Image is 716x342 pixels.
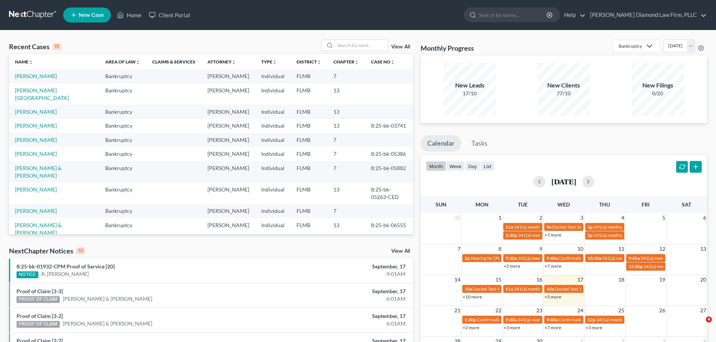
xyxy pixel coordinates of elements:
[518,201,528,208] span: Tue
[444,81,496,90] div: New Leads
[291,147,327,161] td: FLMB
[699,244,707,253] span: 13
[255,182,291,204] td: Individual
[587,255,601,261] span: 10:30a
[555,286,699,292] span: Docket Text: for [PERSON_NAME] St [PERSON_NAME] [PERSON_NAME]
[618,275,625,284] span: 18
[552,224,669,230] span: Docket Text: for St [PERSON_NAME] [PERSON_NAME] et al
[99,105,146,119] td: Bankruptcy
[17,263,115,270] a: 8:25-bk-01932-CPM Proof of Service [20]
[207,59,236,65] a: Attorneyunfold_more
[53,43,61,50] div: 15
[365,161,413,182] td: 8:25-bk-05882
[642,201,649,208] span: Fri
[682,201,691,208] span: Sat
[79,12,104,18] span: New Case
[76,247,85,254] div: 10
[628,264,643,269] span: 12:30p
[690,316,708,334] iframe: Intercom live chat
[498,213,502,222] span: 1
[391,60,395,65] i: unfold_more
[371,59,395,65] a: Case Nounfold_more
[201,182,255,204] td: [PERSON_NAME]
[539,213,543,222] span: 2
[255,133,291,147] td: Individual
[146,54,201,69] th: Claims & Services
[537,90,590,97] div: 77/10
[506,255,517,261] span: 9:30a
[477,317,562,322] span: Confirmation hearing for [PERSON_NAME]
[495,275,502,284] span: 15
[327,147,365,161] td: 7
[15,222,62,236] a: [PERSON_NAME] & [PERSON_NAME]
[506,232,517,238] span: 1:30p
[539,244,543,253] span: 9
[255,161,291,182] td: Individual
[618,306,625,315] span: 25
[545,263,561,269] a: +7 more
[599,201,610,208] span: Thu
[618,244,625,253] span: 11
[454,306,461,315] span: 21
[201,83,255,105] td: [PERSON_NAME]
[145,8,194,22] a: Client Portal
[255,105,291,119] td: Individual
[255,83,291,105] td: Individual
[457,244,461,253] span: 7
[201,69,255,83] td: [PERSON_NAME]
[498,244,502,253] span: 8
[587,317,595,322] span: 12p
[545,325,561,330] a: +7 more
[619,43,642,49] div: Bankruptcy
[255,69,291,83] td: Individual
[15,151,57,157] a: [PERSON_NAME]
[365,147,413,161] td: 8:25-bk-05386
[15,108,57,115] a: [PERSON_NAME]
[586,325,602,330] a: +3 more
[365,119,413,133] td: 8:25-bk-03741
[596,317,669,322] span: 341(a) meeting for [PERSON_NAME]
[17,321,60,328] div: PROOF OF CLAIM
[577,275,584,284] span: 17
[327,161,365,182] td: 7
[473,286,617,292] span: Docket Text: for [PERSON_NAME] St [PERSON_NAME] [PERSON_NAME]
[580,213,584,222] span: 3
[551,178,576,185] h2: [DATE]
[658,306,666,315] span: 26
[17,296,60,303] div: PROOF OF CLAIM
[475,201,489,208] span: Mon
[495,306,502,315] span: 22
[631,90,684,97] div: 0/20
[514,224,586,230] span: 341(a) meeting for [PERSON_NAME]
[391,44,410,50] a: View All
[658,244,666,253] span: 12
[201,218,255,240] td: [PERSON_NAME]
[99,83,146,105] td: Bankruptcy
[365,218,413,240] td: 8:25-bk-06555
[699,306,707,315] span: 27
[17,313,63,319] a: Proof of Claim [3-2]
[291,182,327,204] td: FLMB
[699,275,707,284] span: 20
[327,182,365,204] td: 13
[63,295,152,303] a: [PERSON_NAME] & [PERSON_NAME]
[15,186,57,193] a: [PERSON_NAME]
[593,224,666,230] span: 341(a) meeting for [PERSON_NAME]
[587,232,593,238] span: 2p
[63,320,152,327] a: [PERSON_NAME] & [PERSON_NAME]
[506,286,513,292] span: 11a
[702,213,707,222] span: 6
[463,294,482,300] a: +10 more
[559,255,645,261] span: Confirmation Hearing for [PERSON_NAME]
[662,213,666,222] span: 5
[291,218,327,240] td: FLMB
[577,306,584,315] span: 24
[327,204,365,218] td: 7
[291,161,327,182] td: FLMB
[291,119,327,133] td: FLMB
[333,59,359,65] a: Chapterunfold_more
[593,232,666,238] span: 341(a) meeting for [PERSON_NAME]
[17,271,38,278] div: NOTICE
[15,208,57,214] a: [PERSON_NAME]
[454,275,461,284] span: 14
